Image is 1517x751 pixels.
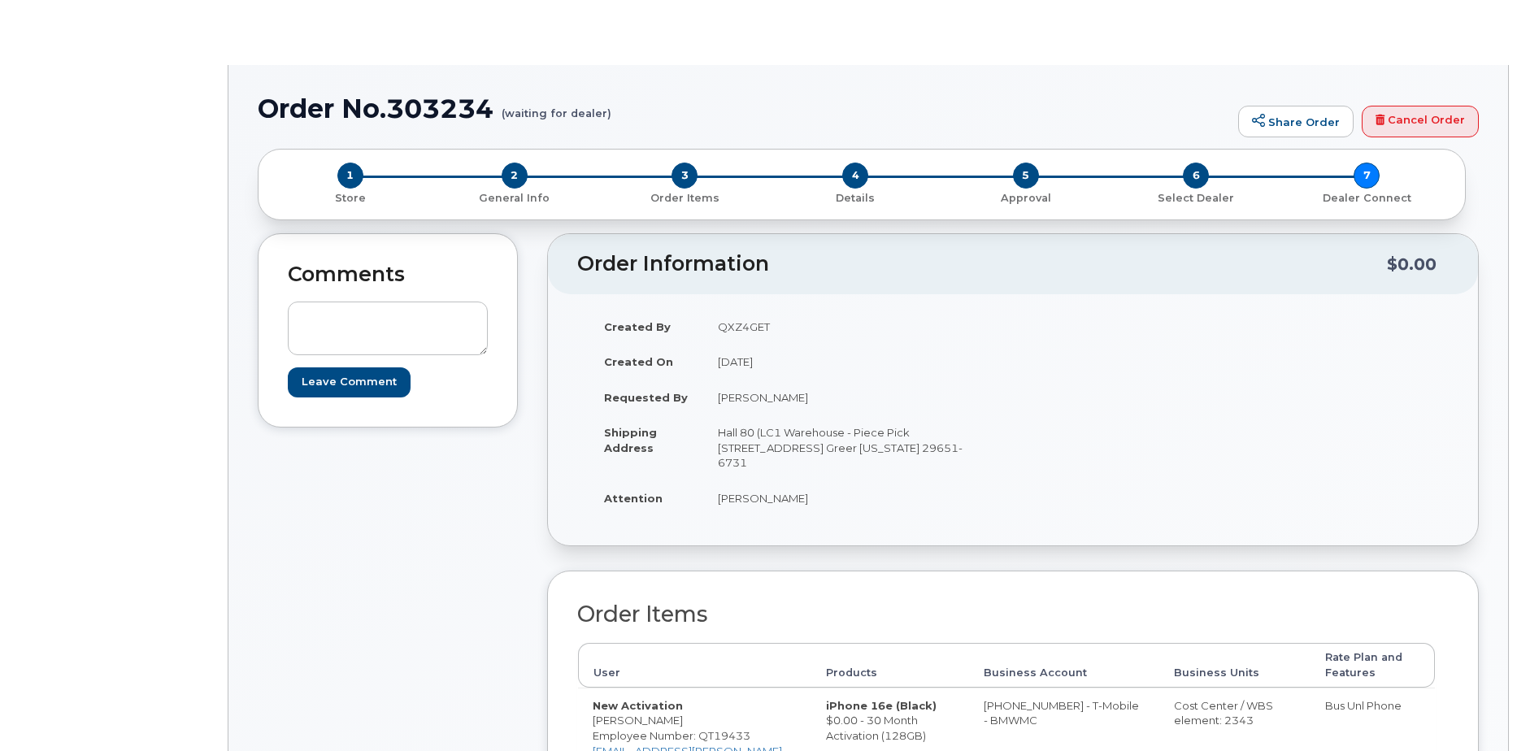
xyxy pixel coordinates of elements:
strong: Created On [604,355,673,368]
span: 5 [1013,163,1039,189]
td: [DATE] [703,344,1001,380]
a: Cancel Order [1362,106,1479,138]
p: Select Dealer [1118,191,1276,206]
h1: Order No.303234 [258,94,1230,123]
strong: New Activation [593,699,683,712]
small: (waiting for dealer) [502,94,611,119]
th: Business Units [1159,643,1310,688]
p: Order Items [606,191,763,206]
th: Rate Plan and Features [1311,643,1435,688]
span: 3 [672,163,698,189]
p: Approval [947,191,1105,206]
p: General Info [436,191,593,206]
p: Details [776,191,934,206]
span: 4 [842,163,868,189]
span: 1 [337,163,363,189]
p: Store [278,191,423,206]
td: [PERSON_NAME] [703,480,1001,516]
h2: Order Items [577,602,1436,627]
a: 4 Details [770,189,941,206]
strong: Created By [604,320,671,333]
strong: Requested By [604,391,688,404]
th: Products [811,643,969,688]
td: QXZ4GET [703,309,1001,345]
td: [PERSON_NAME] [703,380,1001,415]
h2: Order Information [577,253,1387,276]
strong: Attention [604,492,663,505]
td: Hall 80 (LC1 Warehouse - Piece Pick [STREET_ADDRESS] Greer [US_STATE] 29651-6731 [703,415,1001,480]
a: 5 Approval [941,189,1111,206]
a: 3 Order Items [599,189,770,206]
th: User [578,643,811,688]
a: Share Order [1238,106,1354,138]
span: 2 [502,163,528,189]
strong: Shipping Address [604,426,657,454]
a: 6 Select Dealer [1111,189,1282,206]
th: Business Account [969,643,1159,688]
div: Cost Center / WBS element: 2343 [1174,698,1295,728]
input: Leave Comment [288,367,411,397]
span: 6 [1183,163,1209,189]
a: 1 Store [272,189,429,206]
h2: Comments [288,263,488,286]
strong: iPhone 16e (Black) [826,699,937,712]
div: $0.00 [1387,249,1437,280]
a: 2 General Info [429,189,600,206]
span: Employee Number: QT19433 [593,729,750,742]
